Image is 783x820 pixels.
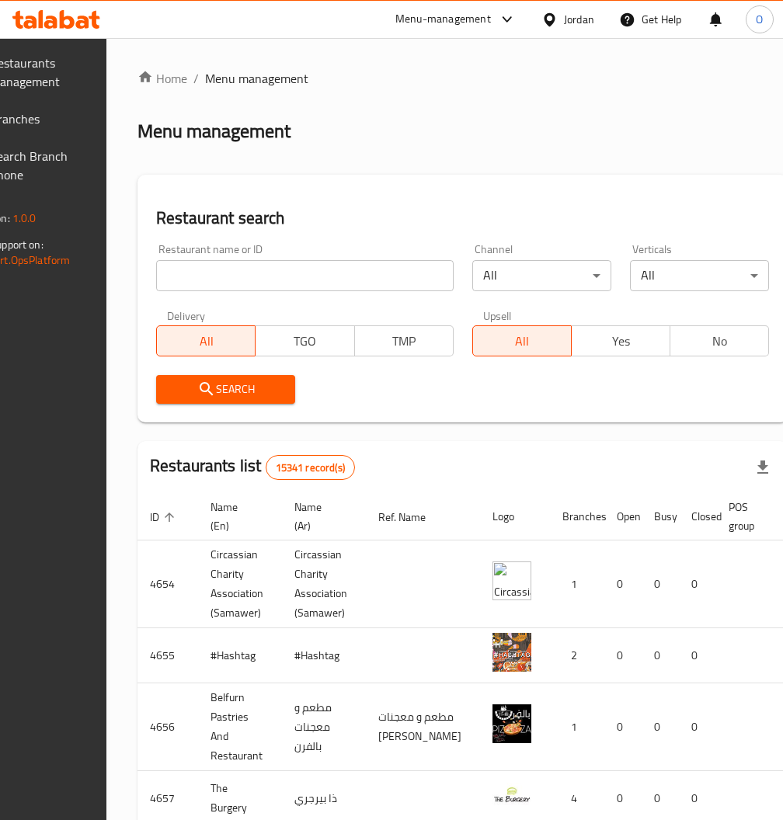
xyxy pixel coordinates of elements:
h2: Restaurants list [150,454,355,480]
li: / [193,69,199,88]
td: 0 [642,628,679,683]
span: ID [150,508,179,526]
button: TGO [255,325,354,356]
div: Menu-management [395,10,491,29]
td: 2 [550,628,604,683]
th: Open [604,493,642,540]
td: 0 [604,628,642,683]
td: 1 [550,683,604,771]
th: Logo [480,493,550,540]
div: Export file [744,449,781,486]
button: TMP [354,325,454,356]
span: All [479,330,565,353]
div: Jordan [564,11,594,28]
td: مطعم و معجنات بالفرن [282,683,366,771]
td: 4654 [137,540,198,628]
button: No [670,325,769,356]
td: 4655 [137,628,198,683]
h2: Menu management [137,119,291,144]
td: 0 [604,683,642,771]
span: Menu management [205,69,308,88]
button: Yes [571,325,670,356]
td: 0 [642,540,679,628]
div: Total records count [266,455,355,480]
span: No [677,330,763,353]
span: Name (Ar) [294,498,347,535]
th: Closed [679,493,716,540]
td: ​Circassian ​Charity ​Association​ (Samawer) [198,540,282,628]
img: #Hashtag [492,633,531,672]
span: POS group [729,498,774,535]
button: Search [156,375,295,404]
span: 15341 record(s) [266,460,354,475]
div: All [630,260,769,291]
img: ​Circassian ​Charity ​Association​ (Samawer) [492,561,531,600]
span: O [756,11,763,28]
h2: Restaurant search [156,207,769,230]
span: Search [169,380,283,399]
img: Belfurn Pastries And Restaurant [492,704,531,743]
td: 0 [679,683,716,771]
td: 1 [550,540,604,628]
input: Search for restaurant name or ID.. [156,260,454,291]
th: Branches [550,493,604,540]
span: TGO [262,330,348,353]
img: The Burgery [492,776,531,815]
button: All [156,325,256,356]
span: TMP [361,330,447,353]
span: Ref. Name [378,508,446,526]
a: Home [137,69,187,88]
label: Delivery [167,310,206,321]
span: Yes [578,330,664,353]
label: Upsell [483,310,512,321]
td: مطعم و معجنات [PERSON_NAME] [366,683,480,771]
td: 0 [679,628,716,683]
td: #Hashtag [198,628,282,683]
td: ​Circassian ​Charity ​Association​ (Samawer) [282,540,366,628]
td: 4656 [137,683,198,771]
td: 0 [604,540,642,628]
div: All [472,260,611,291]
td: #Hashtag [282,628,366,683]
span: Name (En) [211,498,263,535]
span: All [163,330,249,353]
td: Belfurn Pastries And Restaurant [198,683,282,771]
th: Busy [642,493,679,540]
span: 1.0.0 [12,208,37,228]
td: 0 [679,540,716,628]
td: 0 [642,683,679,771]
button: All [472,325,572,356]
